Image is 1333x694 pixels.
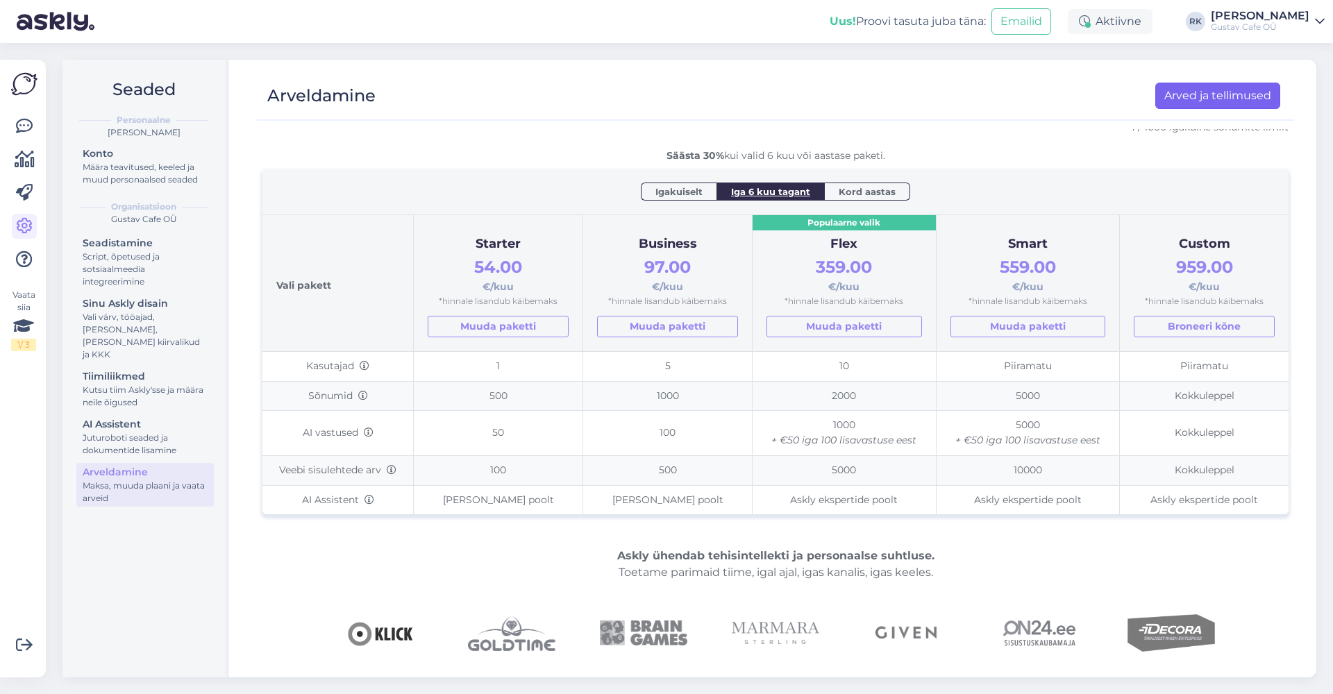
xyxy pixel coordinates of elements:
[76,463,214,507] a: ArveldamineMaksa, muuda plaani ja vaata arveid
[597,235,738,254] div: Business
[771,434,916,446] i: + €50 iga 100 lisavastuse eest
[753,455,937,485] td: 5000
[766,316,922,337] a: Muuda paketti
[1134,254,1275,295] div: €/kuu
[597,316,738,337] a: Muuda paketti
[76,234,214,290] a: SeadistamineScript, õpetused ja sotsiaalmeedia integreerimine
[83,417,208,432] div: AI Assistent
[950,295,1106,308] div: *hinnale lisandub käibemaks
[262,548,1289,581] div: Toetame parimaid tiime, igal ajal, igas kanalis, igas keeles.
[950,235,1106,254] div: Smart
[830,15,856,28] b: Uus!
[428,254,569,295] div: €/kuu
[766,295,922,308] div: *hinnale lisandub käibemaks
[732,589,819,677] img: Marmarasterling
[1176,257,1233,277] span: 959.00
[83,311,208,361] div: Vali värv, tööajad, [PERSON_NAME], [PERSON_NAME] kiirvalikud ja KKK
[428,316,569,337] a: Muuda paketti
[111,201,176,213] b: Organisatsioon
[1127,589,1215,677] img: Decora
[644,257,691,277] span: 97.00
[428,295,569,308] div: *hinnale lisandub käibemaks
[336,589,424,677] img: Klick
[1134,295,1275,308] div: *hinnale lisandub käibemaks
[1155,83,1280,109] a: Arved ja tellimused
[74,213,214,226] div: Gustav Cafe OÜ
[1186,12,1205,31] div: RK
[950,254,1106,295] div: €/kuu
[936,455,1120,485] td: 10000
[753,352,937,382] td: 10
[276,229,399,337] div: Vali pakett
[816,257,872,277] span: 359.00
[936,352,1120,382] td: Piiramatu
[597,295,738,308] div: *hinnale lisandub käibemaks
[83,251,208,288] div: Script, õpetused ja sotsiaalmeedia integreerimine
[839,185,896,198] span: Kord aastas
[468,589,555,677] img: Goldtime
[11,339,36,351] div: 1 / 3
[597,254,738,295] div: €/kuu
[414,411,583,455] td: 50
[1134,235,1275,254] div: Custom
[950,316,1106,337] a: Muuda paketti
[83,432,208,457] div: Juturoboti seaded ja dokumentide lisamine
[936,411,1120,455] td: 5000
[1000,257,1056,277] span: 559.00
[1120,352,1289,382] td: Piiramatu
[583,411,753,455] td: 100
[76,415,214,459] a: AI AssistentJuturoboti seaded ja dokumentide lisamine
[262,149,1289,163] div: kui valid 6 kuu või aastase paketi.
[583,485,753,514] td: [PERSON_NAME] poolt
[753,215,936,231] div: Populaarne valik
[766,235,922,254] div: Flex
[11,71,37,97] img: Askly Logo
[1120,411,1289,455] td: Kokkuleppel
[262,352,414,382] td: Kasutajad
[1134,316,1275,337] button: Broneeri kõne
[428,235,569,254] div: Starter
[83,384,208,409] div: Kutsu tiim Askly'sse ja määra neile õigused
[753,485,937,514] td: Askly ekspertide poolt
[76,144,214,188] a: KontoMäära teavitused, keeled ja muud personaalsed seaded
[11,289,36,351] div: Vaata siia
[617,549,934,562] b: Askly ühendab tehisintellekti ja personaalse suhtluse.
[414,455,583,485] td: 100
[666,149,724,162] b: Säästa 30%
[1211,10,1309,22] div: [PERSON_NAME]
[936,485,1120,514] td: Askly ekspertide poolt
[83,161,208,186] div: Määra teavitused, keeled ja muud personaalsed seaded
[583,352,753,382] td: 5
[830,13,986,30] div: Proovi tasuta juba täna:
[583,455,753,485] td: 500
[83,465,208,480] div: Arveldamine
[753,411,937,455] td: 1000
[991,8,1051,35] button: Emailid
[753,381,937,411] td: 2000
[83,236,208,251] div: Seadistamine
[583,381,753,411] td: 1000
[600,589,687,677] img: Braingames
[996,589,1083,677] img: On24
[83,369,208,384] div: Tiimiliikmed
[74,76,214,103] h2: Seaded
[1211,22,1309,33] div: Gustav Cafe OÜ
[83,296,208,311] div: Sinu Askly disain
[117,114,171,126] b: Personaalne
[864,589,951,677] img: Given
[76,294,214,363] a: Sinu Askly disainVali värv, tööajad, [PERSON_NAME], [PERSON_NAME] kiirvalikud ja KKK
[76,367,214,411] a: TiimiliikmedKutsu tiim Askly'sse ja määra neile õigused
[83,146,208,161] div: Konto
[1120,381,1289,411] td: Kokkuleppel
[74,126,214,139] div: [PERSON_NAME]
[414,352,583,382] td: 1
[1120,485,1289,514] td: Askly ekspertide poolt
[83,480,208,505] div: Maksa, muuda plaani ja vaata arveid
[262,411,414,455] td: AI vastused
[1120,455,1289,485] td: Kokkuleppel
[262,455,414,485] td: Veebi sisulehtede arv
[731,185,810,198] span: Iga 6 kuu tagant
[1211,10,1325,33] a: [PERSON_NAME]Gustav Cafe OÜ
[655,185,703,198] span: Igakuiselt
[474,257,522,277] span: 54.00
